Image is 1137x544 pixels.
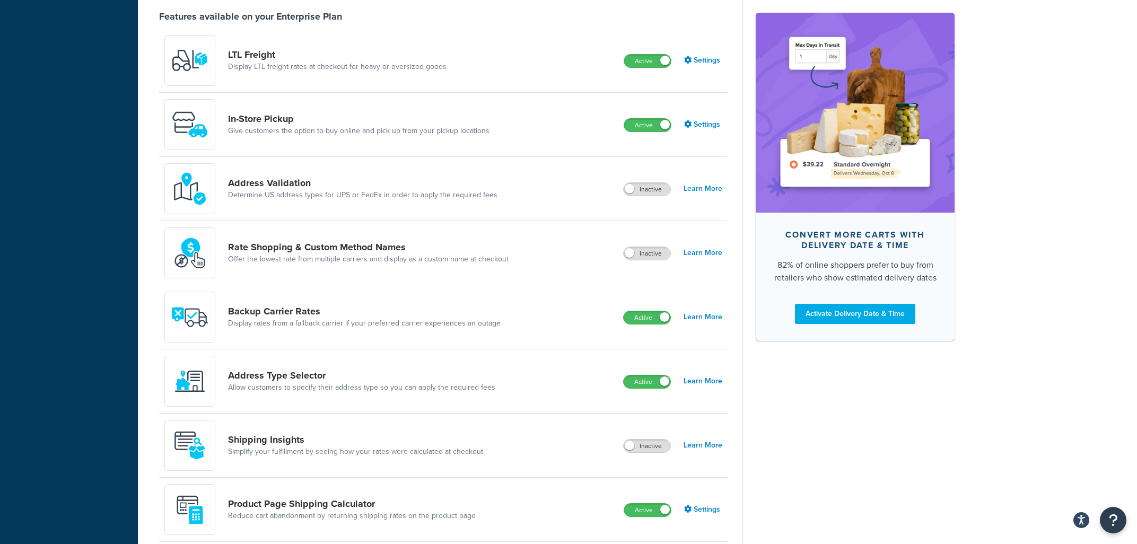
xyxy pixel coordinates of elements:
[684,438,722,453] a: Learn More
[684,310,722,324] a: Learn More
[228,126,489,136] a: Give customers the option to buy online and pick up from your pickup locations
[228,382,495,393] a: Allow customers to specify their address type so you can apply the required fees
[228,113,489,125] a: In-Store Pickup
[624,375,670,388] label: Active
[228,254,509,265] a: Offer the lowest rate from multiple carriers and display as a custom name at checkout
[228,498,476,510] a: Product Page Shipping Calculator
[228,318,501,329] a: Display rates from a fallback carrier if your preferred carrier experiences an outage
[228,241,509,253] a: Rate Shopping & Custom Method Names
[624,247,670,260] label: Inactive
[228,511,476,521] a: Reduce cart abandonment by returning shipping rates on the product page
[228,190,497,200] a: Determine US address types for UPS or FedEx in order to apply the required fees
[171,363,208,400] img: wNXZ4XiVfOSSwAAAABJRU5ErkJggg==
[171,491,208,528] img: +D8d0cXZM7VpdAAAAAElFTkSuQmCC
[772,29,939,196] img: feature-image-ddt-36eae7f7280da8017bfb280eaccd9c446f90b1fe08728e4019434db127062ab4.png
[684,53,722,68] a: Settings
[171,299,208,336] img: icon-duo-feat-backup-carrier-4420b188.png
[228,177,497,189] a: Address Validation
[228,62,447,72] a: Display LTL freight rates at checkout for heavy or oversized goods
[171,170,208,207] img: kIG8fy0lQAAAABJRU5ErkJggg==
[624,55,671,67] label: Active
[228,305,501,317] a: Backup Carrier Rates
[624,183,670,196] label: Inactive
[1100,507,1126,533] button: Open Resource Center
[684,117,722,132] a: Settings
[171,42,208,79] img: y79ZsPf0fXUFUhFXDzUgf+ktZg5F2+ohG75+v3d2s1D9TjoU8PiyCIluIjV41seZevKCRuEjTPPOKHJsQcmKCXGdfprl3L4q7...
[624,311,670,324] label: Active
[773,229,938,250] div: Convert more carts with delivery date & time
[228,370,495,381] a: Address Type Selector
[171,234,208,271] img: icon-duo-feat-rate-shopping-ecdd8bed.png
[684,245,722,260] a: Learn More
[684,374,722,389] a: Learn More
[795,303,915,323] a: Activate Delivery Date & Time
[624,504,671,516] label: Active
[228,446,483,457] a: Simplify your fulfillment by seeing how your rates were calculated at checkout
[171,106,208,143] img: wfgcfpwTIucLEAAAAASUVORK5CYII=
[171,427,208,464] img: Acw9rhKYsOEjAAAAAElFTkSuQmCC
[684,181,722,196] a: Learn More
[159,11,342,22] div: Features available on your Enterprise Plan
[228,49,447,60] a: LTL Freight
[624,440,670,452] label: Inactive
[228,434,483,445] a: Shipping Insights
[624,119,671,131] label: Active
[684,502,722,517] a: Settings
[773,258,938,284] div: 82% of online shoppers prefer to buy from retailers who show estimated delivery dates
